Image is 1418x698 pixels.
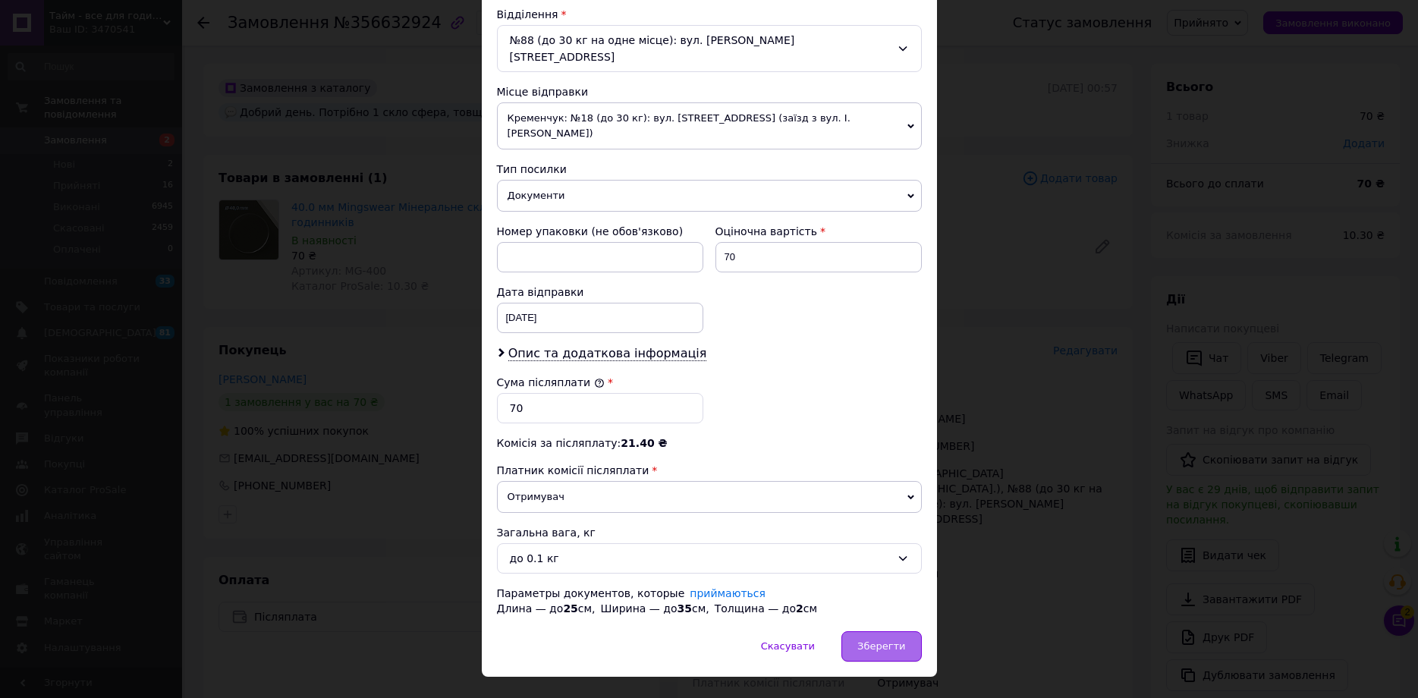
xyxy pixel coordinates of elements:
[497,481,922,513] span: Отримувач
[796,602,803,615] span: 2
[497,163,567,175] span: Тип посилки
[497,586,922,616] div: Параметры документов, которые Длина — до см, Ширина — до см, Толщина — до см
[690,587,766,599] a: приймаються
[497,102,922,149] span: Кременчук: №18 (до 30 кг): вул. [STREET_ADDRESS] (заїзд з вул. І. [PERSON_NAME])
[497,464,649,476] span: Платник комісії післяплати
[497,285,703,300] div: Дата відправки
[497,7,922,22] div: Відділення
[497,224,703,239] div: Номер упаковки (не обов'язково)
[857,640,905,652] span: Зберегти
[497,86,589,98] span: Місце відправки
[497,180,922,212] span: Документи
[678,602,692,615] span: 35
[761,640,815,652] span: Скасувати
[508,346,707,361] span: Опис та додаткова інформація
[563,602,577,615] span: 25
[621,437,667,449] span: 21.40 ₴
[497,525,922,540] div: Загальна вага, кг
[510,550,891,567] div: до 0.1 кг
[497,25,922,72] div: №88 (до 30 кг на одне місце): вул. [PERSON_NAME][STREET_ADDRESS]
[497,376,605,388] label: Сума післяплати
[715,224,922,239] div: Оціночна вартість
[497,435,922,451] div: Комісія за післяплату:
